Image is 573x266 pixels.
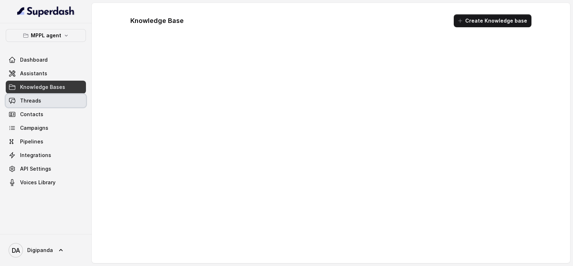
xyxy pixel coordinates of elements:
[20,97,41,104] span: Threads
[6,162,86,175] a: API Settings
[6,176,86,189] a: Voices Library
[20,152,51,159] span: Integrations
[454,14,531,27] button: Create Knowledge base
[20,165,51,172] span: API Settings
[20,138,43,145] span: Pipelines
[20,84,65,91] span: Knowledge Bases
[12,247,20,254] text: DA
[27,247,53,254] span: Digipanda
[6,81,86,94] a: Knowledge Bases
[6,149,86,162] a: Integrations
[6,94,86,107] a: Threads
[20,179,56,186] span: Voices Library
[20,70,47,77] span: Assistants
[17,6,75,17] img: light.svg
[6,135,86,148] a: Pipelines
[31,31,61,40] p: MPPL agent
[6,67,86,80] a: Assistants
[130,15,184,27] h1: Knowledge Base
[6,240,86,260] a: Digipanda
[6,108,86,121] a: Contacts
[6,53,86,66] a: Dashboard
[6,29,86,42] button: MPPL agent
[20,111,43,118] span: Contacts
[6,122,86,134] a: Campaigns
[20,124,48,132] span: Campaigns
[20,56,48,63] span: Dashboard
